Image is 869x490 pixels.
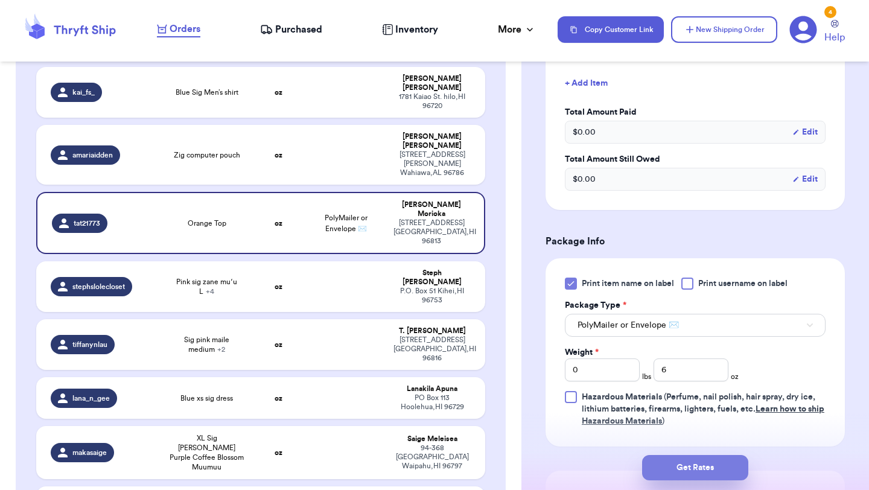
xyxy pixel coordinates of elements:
span: XL Sig [PERSON_NAME] Purple Coffee Blossom Muumuu [169,433,244,472]
label: Total Amount Paid [565,106,826,118]
span: amariaidden [72,150,113,160]
span: $ 0.00 [573,173,596,185]
span: stephslolecloset [72,282,125,291]
span: oz [731,372,739,381]
span: tat21773 [74,218,100,228]
button: PolyMailer or Envelope ✉️ [565,314,826,337]
div: [PERSON_NAME] [PERSON_NAME] [393,132,471,150]
strong: oz [275,220,282,227]
div: Lanakila Apuna [393,384,471,393]
a: Purchased [260,22,322,37]
span: Print item name on label [582,278,674,290]
span: Blue Sig Men’s shirt [176,87,238,97]
span: Pink sig zane muʻu L [169,277,244,296]
div: P.O. Box 51 Kihei , HI 96753 [393,287,471,305]
div: 1781 Kaiao St. hilo , HI 96720 [393,92,471,110]
span: Purchased [275,22,322,37]
label: Total Amount Still Owed [565,153,826,165]
span: tiffanynlau [72,340,107,349]
a: Orders [157,22,200,37]
button: + Add Item [560,70,830,97]
div: [STREET_ADDRESS] [GEOGRAPHIC_DATA] , HI 96813 [393,218,470,246]
button: New Shipping Order [671,16,777,43]
strong: oz [275,449,282,456]
span: Blue xs sig dress [180,393,233,403]
div: T. [PERSON_NAME] [393,326,471,336]
div: Steph [PERSON_NAME] [393,269,471,287]
span: Help [824,30,845,45]
span: $ 0.00 [573,126,596,138]
button: Get Rates [642,455,748,480]
strong: oz [275,283,282,290]
button: Edit [792,126,818,138]
span: kai_fs_ [72,87,95,97]
div: 4 [824,6,836,18]
button: Copy Customer Link [558,16,664,43]
span: Sig pink maile medium [169,335,244,354]
div: [STREET_ADDRESS][PERSON_NAME] Wahiawa , AL 96786 [393,150,471,177]
button: Edit [792,173,818,185]
span: lana_n_gee [72,393,110,403]
span: Zig computer pouch [174,150,240,160]
div: PO Box 113 Hoolehua , HI 96729 [393,393,471,412]
span: + 2 [217,346,225,353]
span: (Perfume, nail polish, hair spray, dry ice, lithium batteries, firearms, lighters, fuels, etc. ) [582,393,824,425]
span: Orders [170,22,200,36]
span: Hazardous Materials [582,393,662,401]
span: + 4 [206,288,214,295]
span: makasaige [72,448,107,457]
span: PolyMailer or Envelope ✉️ [578,319,679,331]
a: Help [824,20,845,45]
a: Inventory [382,22,438,37]
div: Saige Meleisea [393,434,471,444]
span: lbs [642,372,651,381]
strong: oz [275,151,282,159]
strong: oz [275,395,282,402]
div: More [498,22,536,37]
div: 94-368 [GEOGRAPHIC_DATA] Waipahu , HI 96797 [393,444,471,471]
strong: oz [275,341,282,348]
span: Orange Top [188,218,226,228]
div: [STREET_ADDRESS] [GEOGRAPHIC_DATA] , HI 96816 [393,336,471,363]
span: Inventory [395,22,438,37]
label: Package Type [565,299,626,311]
h3: Package Info [546,234,845,249]
label: Weight [565,346,599,358]
strong: oz [275,89,282,96]
div: [PERSON_NAME] Morioka [393,200,470,218]
span: PolyMailer or Envelope ✉️ [325,214,368,232]
span: Print username on label [698,278,788,290]
a: 4 [789,16,817,43]
div: [PERSON_NAME] [PERSON_NAME] [393,74,471,92]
